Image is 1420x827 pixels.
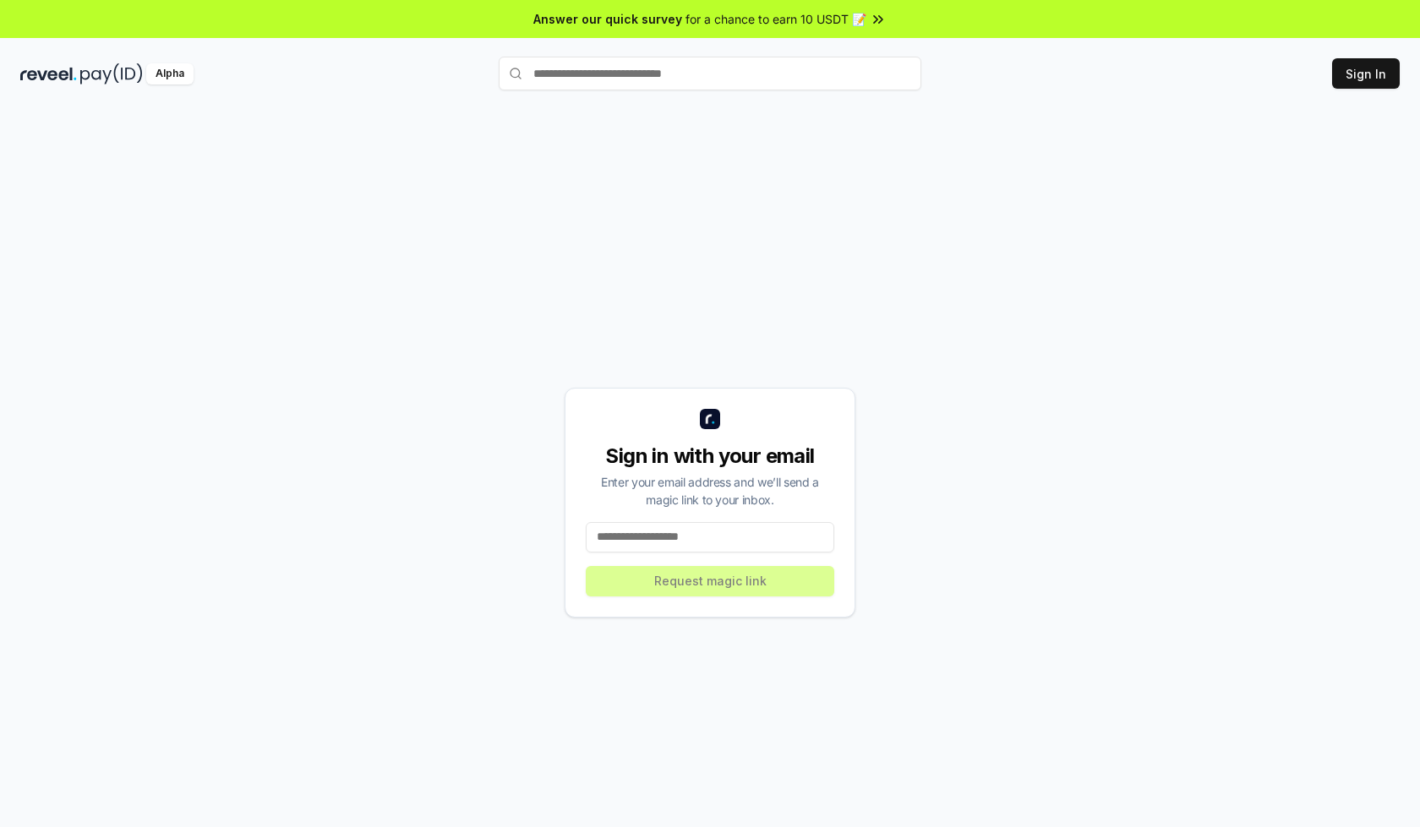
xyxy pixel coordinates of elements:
[586,443,834,470] div: Sign in with your email
[1332,58,1400,89] button: Sign In
[80,63,143,84] img: pay_id
[685,10,866,28] span: for a chance to earn 10 USDT 📝
[146,63,194,84] div: Alpha
[533,10,682,28] span: Answer our quick survey
[700,409,720,429] img: logo_small
[20,63,77,84] img: reveel_dark
[586,473,834,509] div: Enter your email address and we’ll send a magic link to your inbox.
